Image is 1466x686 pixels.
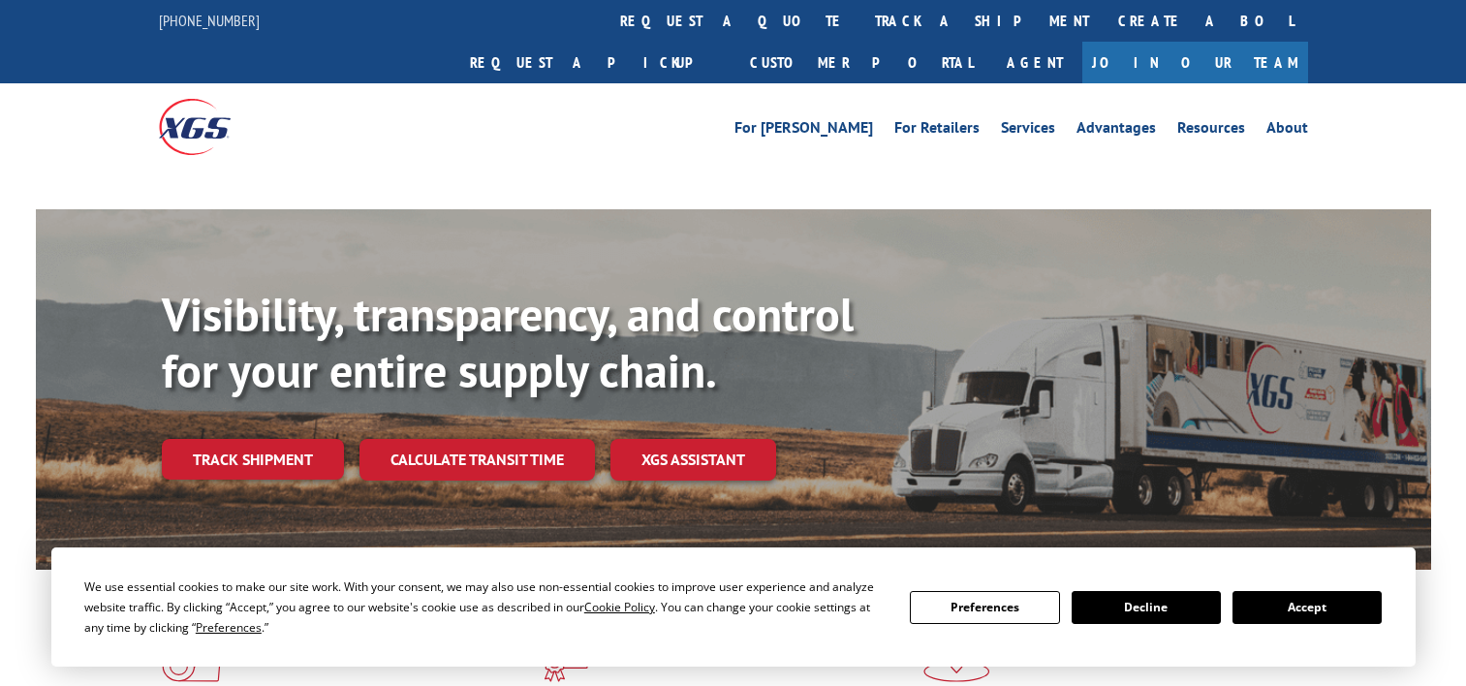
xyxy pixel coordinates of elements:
[734,120,873,141] a: For [PERSON_NAME]
[1232,591,1382,624] button: Accept
[162,439,344,480] a: Track shipment
[359,439,595,481] a: Calculate transit time
[1072,591,1221,624] button: Decline
[735,42,987,83] a: Customer Portal
[84,577,887,638] div: We use essential cookies to make our site work. With your consent, we may also use non-essential ...
[1177,120,1245,141] a: Resources
[162,284,854,400] b: Visibility, transparency, and control for your entire supply chain.
[1076,120,1156,141] a: Advantages
[987,42,1082,83] a: Agent
[610,439,776,481] a: XGS ASSISTANT
[196,619,262,636] span: Preferences
[1266,120,1308,141] a: About
[1001,120,1055,141] a: Services
[910,591,1059,624] button: Preferences
[584,599,655,615] span: Cookie Policy
[894,120,980,141] a: For Retailers
[159,11,260,30] a: [PHONE_NUMBER]
[455,42,735,83] a: Request a pickup
[1082,42,1308,83] a: Join Our Team
[51,547,1416,667] div: Cookie Consent Prompt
